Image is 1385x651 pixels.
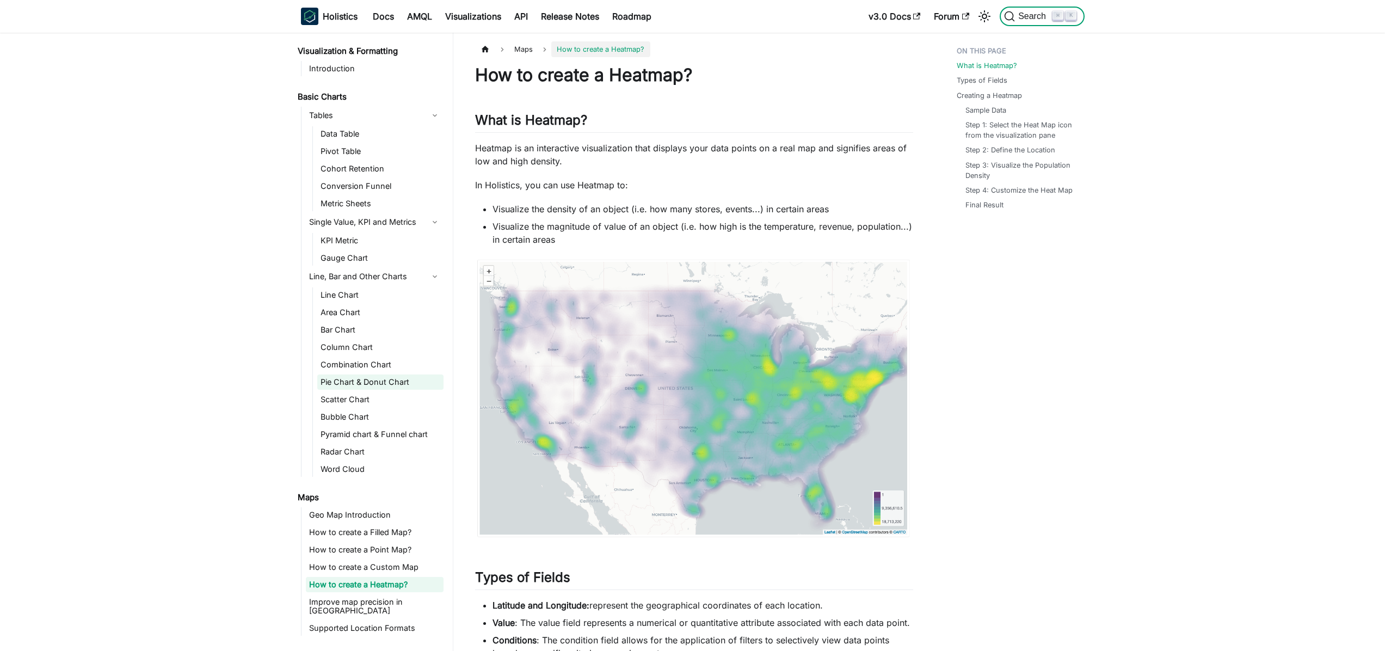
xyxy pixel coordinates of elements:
[366,8,401,25] a: Docs
[301,8,358,25] a: HolisticsHolistics
[1052,11,1063,21] kbd: ⌘
[957,90,1022,101] a: Creating a Heatmap
[294,89,444,105] a: Basic Charts
[965,200,1004,210] a: Final Result
[475,41,496,57] a: Home page
[493,600,589,611] strong: Latitude and Longitude:
[317,196,444,211] a: Metric Sheets
[317,357,444,372] a: Combination Chart
[551,41,650,57] span: How to create a Heatmap?
[957,75,1007,85] a: Types of Fields
[1000,7,1084,26] button: Search (Command+K)
[957,60,1017,71] a: What is Heatmap?
[317,126,444,142] a: Data Table
[306,107,444,124] a: Tables
[493,202,913,216] li: Visualize the density of an object (i.e. how many stores, events...) in certain areas
[317,444,444,459] a: Radar Chart
[927,8,976,25] a: Forum
[475,64,913,86] h1: How to create a Heatmap?
[1066,11,1076,21] kbd: K
[475,179,913,192] p: In Holistics, you can use Heatmap to:
[317,322,444,337] a: Bar Chart
[317,233,444,248] a: KPI Metric
[965,105,1006,115] a: Sample Data
[317,305,444,320] a: Area Chart
[493,617,515,628] strong: Value
[475,569,913,590] h2: Types of Fields
[401,8,439,25] a: AMQL
[965,185,1073,195] a: Step 4: Customize the Heat Map
[475,142,913,168] p: Heatmap is an interactive visualization that displays your data points on a real map and signifie...
[317,427,444,442] a: Pyramid chart & Funnel chart
[306,577,444,592] a: How to create a Heatmap?
[317,374,444,390] a: Pie Chart & Donut Chart
[965,120,1074,140] a: Step 1: Select the Heat Map icon from the visualization pane
[475,41,913,57] nav: Breadcrumbs
[306,542,444,557] a: How to create a Point Map?
[317,179,444,194] a: Conversion Funnel
[976,8,993,25] button: Switch between dark and light mode (currently light mode)
[294,44,444,59] a: Visualization & Formatting
[508,8,534,25] a: API
[306,594,444,618] a: Improve map precision in [GEOGRAPHIC_DATA]
[965,160,1074,181] a: Step 3: Visualize the Population Density
[475,112,913,133] h2: What is Heatmap?
[301,8,318,25] img: Holistics
[1015,11,1052,21] span: Search
[294,490,444,505] a: Maps
[317,161,444,176] a: Cohort Retention
[317,409,444,425] a: Bubble Chart
[306,213,444,231] a: Single Value, KPI and Metrics
[306,621,444,636] a: Supported Location Formats
[439,8,508,25] a: Visualizations
[493,635,537,646] strong: Conditions
[493,220,913,246] li: Visualize the magnitude of value of an object (i.e. how high is the temperature, revenue, populat...
[317,250,444,266] a: Gauge Chart
[493,616,913,629] li: : The value field represents a numerical or quantitative attribute associated with each data point.
[509,41,538,57] span: Maps
[306,61,444,76] a: Introduction
[317,392,444,407] a: Scatter Chart
[965,145,1055,155] a: Step 2: Define the Location
[317,144,444,159] a: Pivot Table
[862,8,927,25] a: v3.0 Docs
[317,287,444,303] a: Line Chart
[306,268,444,285] a: Line, Bar and Other Charts
[534,8,606,25] a: Release Notes
[306,525,444,540] a: How to create a Filled Map?
[493,599,913,612] li: represent the geographical coordinates of each location.
[306,507,444,523] a: Geo Map Introduction
[317,462,444,477] a: Word Cloud
[290,33,453,651] nav: Docs sidebar
[317,340,444,355] a: Column Chart
[306,560,444,575] a: How to create a Custom Map
[323,10,358,23] b: Holistics
[606,8,658,25] a: Roadmap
